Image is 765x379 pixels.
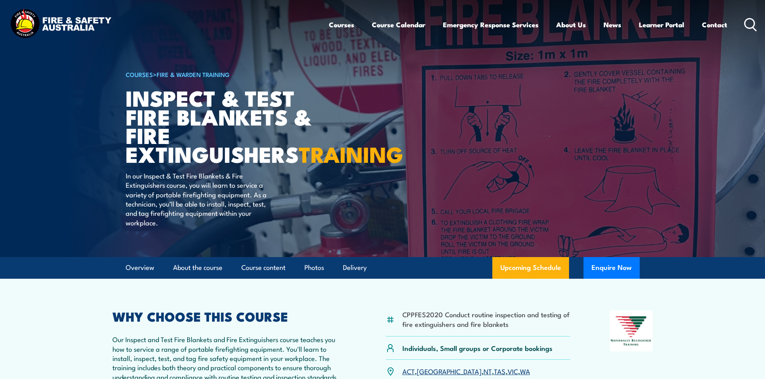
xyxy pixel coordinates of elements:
a: Courses [329,14,354,35]
a: Upcoming Schedule [492,257,569,279]
a: Course Calendar [372,14,425,35]
a: About the course [173,257,222,278]
a: Emergency Response Services [443,14,539,35]
a: WA [520,366,530,376]
a: Course content [241,257,286,278]
p: Individuals, Small groups or Corporate bookings [402,343,553,353]
a: COURSES [126,70,153,79]
a: Overview [126,257,154,278]
strong: TRAINING [299,137,403,170]
p: In our Inspect & Test Fire Blankets & Fire Extinguishers course, you will learn to service a vari... [126,171,272,227]
a: News [604,14,621,35]
a: NT [483,366,492,376]
a: ACT [402,366,415,376]
h1: Inspect & Test Fire Blankets & Fire Extinguishers [126,88,324,163]
a: TAS [494,366,506,376]
img: Nationally Recognised Training logo. [610,310,653,351]
li: CPPFES2020 Conduct routine inspection and testing of fire extinguishers and fire blankets [402,310,571,328]
a: About Us [556,14,586,35]
a: VIC [508,366,518,376]
a: Contact [702,14,727,35]
a: Photos [304,257,324,278]
h2: WHY CHOOSE THIS COURSE [112,310,347,322]
a: [GEOGRAPHIC_DATA] [417,366,481,376]
p: , , , , , [402,367,530,376]
h6: > [126,69,324,79]
button: Enquire Now [583,257,640,279]
a: Fire & Warden Training [157,70,230,79]
a: Learner Portal [639,14,684,35]
a: Delivery [343,257,367,278]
